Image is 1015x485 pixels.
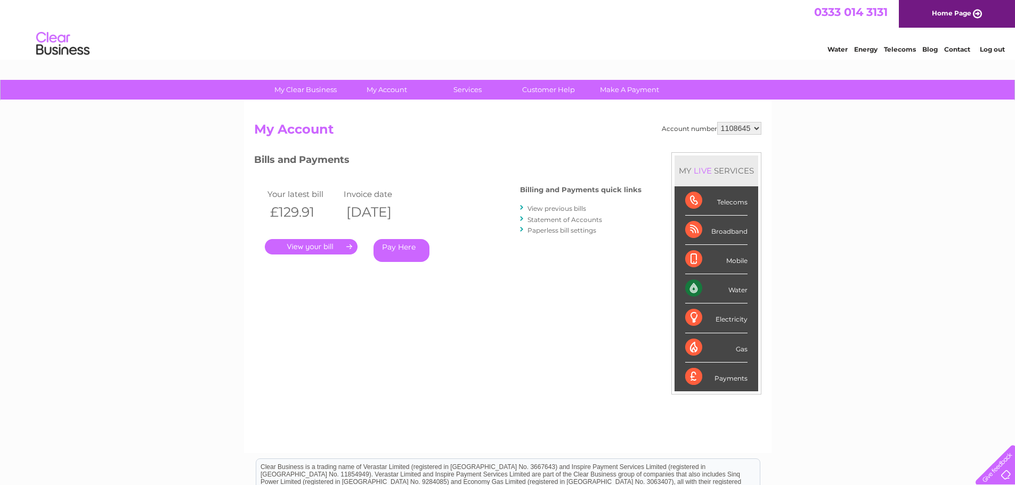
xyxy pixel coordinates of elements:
[922,45,938,53] a: Blog
[662,122,761,135] div: Account number
[854,45,878,53] a: Energy
[254,122,761,142] h2: My Account
[685,333,748,363] div: Gas
[685,274,748,303] div: Water
[527,204,586,212] a: View previous bills
[944,45,970,53] a: Contact
[265,187,342,201] td: Your latest bill
[265,201,342,223] th: £129.91
[685,186,748,216] div: Telecoms
[341,187,418,201] td: Invoice date
[520,186,642,194] h4: Billing and Payments quick links
[373,239,429,262] a: Pay Here
[827,45,848,53] a: Water
[505,80,592,100] a: Customer Help
[692,166,714,176] div: LIVE
[814,5,888,19] a: 0333 014 3131
[36,28,90,60] img: logo.png
[685,216,748,245] div: Broadband
[685,303,748,333] div: Electricity
[341,201,418,223] th: [DATE]
[265,239,358,254] a: .
[343,80,431,100] a: My Account
[254,152,642,171] h3: Bills and Payments
[980,45,1005,53] a: Log out
[262,80,350,100] a: My Clear Business
[527,216,602,224] a: Statement of Accounts
[685,363,748,391] div: Payments
[675,155,758,186] div: MY SERVICES
[685,245,748,274] div: Mobile
[256,6,760,52] div: Clear Business is a trading name of Verastar Limited (registered in [GEOGRAPHIC_DATA] No. 3667643...
[527,226,596,234] a: Paperless bill settings
[424,80,511,100] a: Services
[884,45,916,53] a: Telecoms
[586,80,673,100] a: Make A Payment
